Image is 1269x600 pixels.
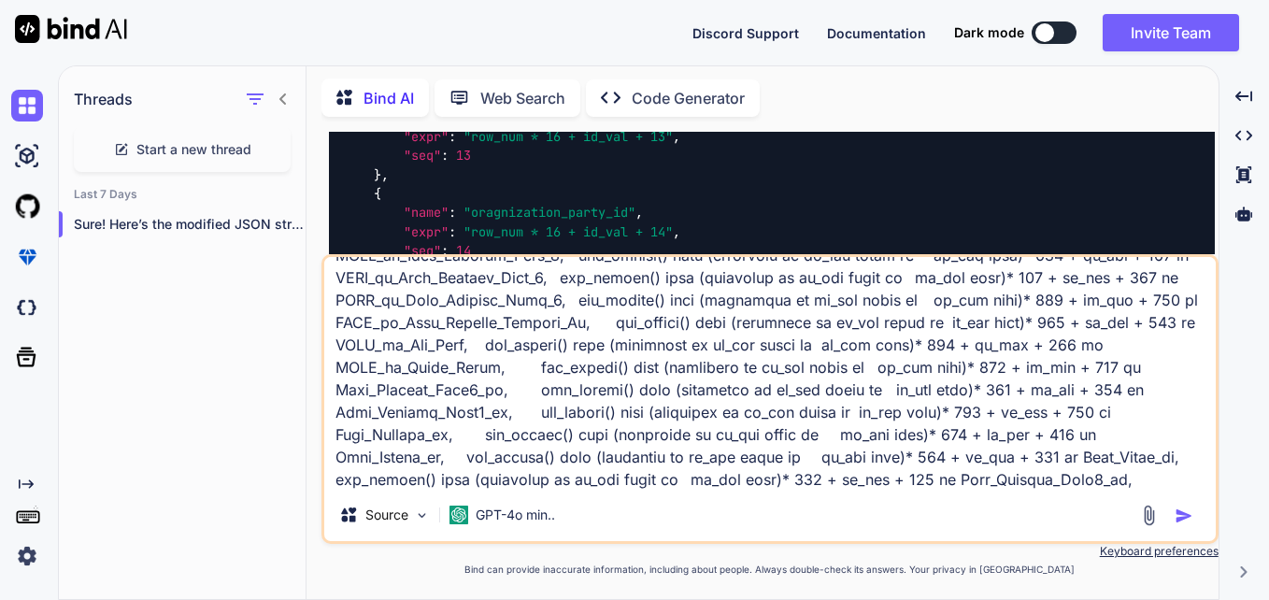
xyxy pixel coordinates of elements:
span: , [381,166,389,183]
span: : [449,128,456,145]
p: Bind AI [364,87,414,109]
p: Source [365,506,408,524]
img: darkCloudIdeIcon [11,292,43,323]
span: : [441,148,449,164]
p: Sure! Here’s the modified JSON structure with... [74,215,306,234]
span: Documentation [827,25,926,41]
button: Documentation [827,23,926,43]
img: Pick Models [414,507,430,523]
span: "seq" [404,148,441,164]
span: "row_num * 16 + id_val + 13" [463,128,673,145]
textarea: lor ipsumd s ametcon adip elits do eiu tempo incid utlabo *, etd_magnaa() enim (adminimve qu no_e... [324,257,1216,489]
img: chat [11,90,43,121]
img: Bind AI [15,15,127,43]
button: Invite Team [1103,14,1239,51]
span: { [374,185,381,202]
span: : [449,223,456,240]
span: : [449,205,456,221]
span: "name" [404,205,449,221]
span: , [673,128,680,145]
img: githubLight [11,191,43,222]
img: premium [11,241,43,273]
img: GPT-4o mini [449,506,468,524]
span: , [673,223,680,240]
img: settings [11,540,43,572]
img: ai-studio [11,140,43,172]
span: 13 [456,148,471,164]
span: } [374,166,381,183]
h1: Threads [74,88,133,110]
span: "expr" [404,128,449,145]
p: Web Search [480,87,565,109]
span: "seq" [404,243,441,260]
img: icon [1175,507,1193,525]
h2: Last 7 Days [59,187,306,202]
span: 14 [456,243,471,260]
p: GPT-4o min.. [476,506,555,524]
img: attachment [1138,505,1160,526]
span: "oragnization_party_id" [463,205,635,221]
span: Dark mode [954,23,1024,42]
p: Code Generator [632,87,745,109]
span: "row_num * 16 + id_val + 14" [463,223,673,240]
button: Discord Support [692,23,799,43]
p: Bind can provide inaccurate information, including about people. Always double-check its answers.... [321,563,1219,577]
span: Start a new thread [136,140,251,159]
p: Keyboard preferences [321,544,1219,559]
span: : [441,243,449,260]
span: Discord Support [692,25,799,41]
span: "expr" [404,223,449,240]
span: , [635,205,643,221]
